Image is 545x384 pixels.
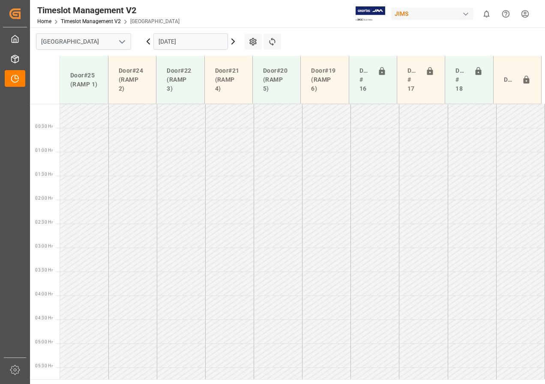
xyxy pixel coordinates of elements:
button: Help Center [496,4,515,24]
div: Timeslot Management V2 [37,4,180,17]
span: 05:30 Hr [35,363,53,368]
span: 03:30 Hr [35,268,53,272]
button: open menu [115,35,128,48]
a: Timeslot Management V2 [61,18,121,24]
div: Door#20 (RAMP 5) [260,63,293,97]
a: Home [37,18,51,24]
img: Exertis%20JAM%20-%20Email%20Logo.jpg_1722504956.jpg [356,6,385,21]
div: JIMS [391,8,473,20]
div: Doors # 16 [356,63,374,97]
span: 02:30 Hr [35,220,53,224]
div: Door#23 [500,72,518,88]
span: 05:00 Hr [35,340,53,344]
div: Doors # 18 [452,63,470,97]
span: 01:30 Hr [35,172,53,177]
span: 02:00 Hr [35,196,53,201]
div: Door#19 (RAMP 6) [308,63,341,97]
div: Door#22 (RAMP 3) [163,63,197,97]
div: Doors # 17 [404,63,422,97]
input: Type to search/select [36,33,131,50]
input: DD-MM-YYYY [153,33,228,50]
div: Door#21 (RAMP 4) [212,63,246,97]
button: JIMS [391,6,477,22]
button: show 0 new notifications [477,4,496,24]
div: Door#24 (RAMP 2) [115,63,149,97]
span: 01:00 Hr [35,148,53,153]
div: Door#25 (RAMP 1) [67,68,101,92]
span: 03:00 Hr [35,244,53,248]
span: 00:30 Hr [35,124,53,129]
span: 04:30 Hr [35,316,53,320]
span: 04:00 Hr [35,292,53,296]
